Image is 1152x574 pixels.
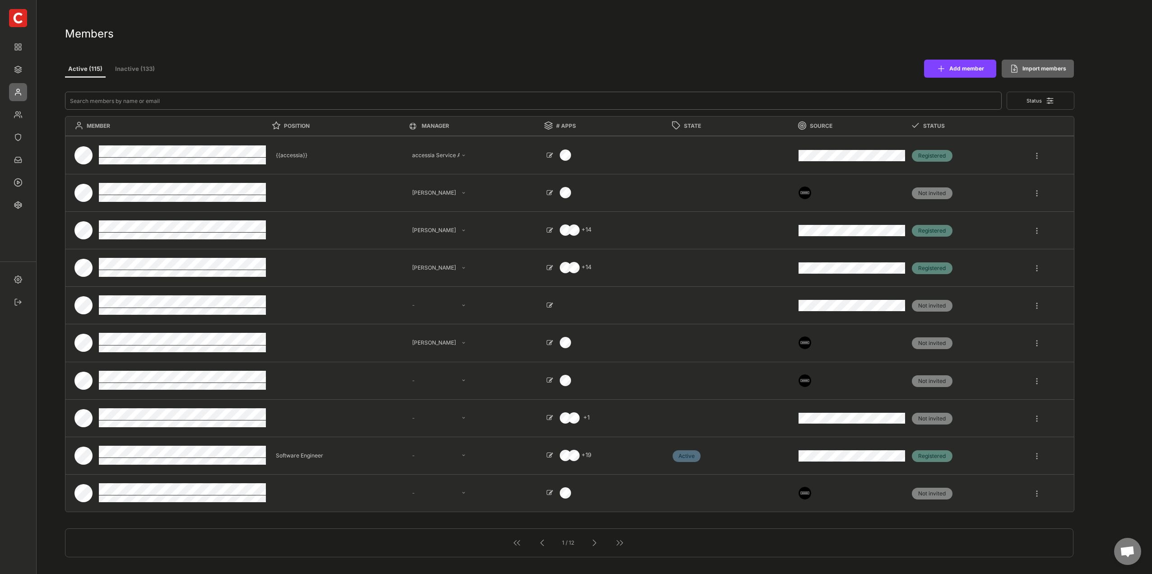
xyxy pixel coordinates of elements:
[912,264,952,272] div: Registered
[912,189,952,197] div: Not invited
[912,377,952,385] div: Not invited
[1002,60,1074,78] button: Import members
[9,128,27,146] div: Compliance
[9,9,27,27] div: eCademy GmbH - Marcel Lennartz (owner)
[9,106,27,124] div: Teams/Circles
[284,122,405,130] div: POSITION
[923,122,1033,130] div: STATUS
[112,61,158,78] button: Inactive (133)
[9,196,27,214] div: Insights
[912,302,952,310] div: Not invited
[1007,92,1074,110] button: Status
[9,38,27,56] div: Overview
[65,27,1074,41] div: Members
[578,264,595,271] div: +14
[9,173,27,191] div: Workflows
[912,339,952,347] div: Not invited
[9,293,27,311] div: Sign out
[578,452,595,459] div: +19
[9,61,27,79] div: Apps
[912,452,952,460] div: Registered
[684,122,790,130] div: STATE
[810,122,905,130] div: SOURCE
[556,122,668,130] div: # APPS
[9,271,27,289] div: Settings
[87,122,266,130] div: MEMBER
[578,226,595,233] div: +14
[554,537,583,549] div: 1 / 12
[9,151,27,169] div: Requests
[912,490,952,498] div: Not invited
[924,60,996,78] button: Add member
[673,452,701,460] div: Active
[912,415,952,423] div: Not invited
[912,227,952,235] div: Registered
[1114,538,1141,565] a: Chat öffnen
[65,61,106,78] button: Active (115)
[422,122,535,130] div: MANAGER
[912,152,952,160] div: Registered
[65,92,1002,110] input: Search members by name or email
[9,83,27,101] div: Members
[578,414,595,421] div: +1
